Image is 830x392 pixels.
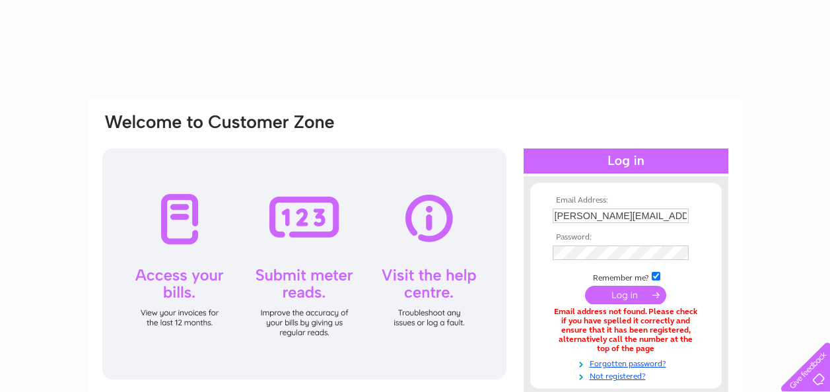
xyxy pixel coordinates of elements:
th: Password: [549,233,703,242]
td: Remember me? [549,270,703,283]
input: Submit [585,286,666,304]
div: Email address not found. Please check if you have spelled it correctly and ensure that it has bee... [553,308,699,353]
a: Forgotten password? [553,356,703,369]
a: Not registered? [553,369,703,381]
th: Email Address: [549,196,703,205]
